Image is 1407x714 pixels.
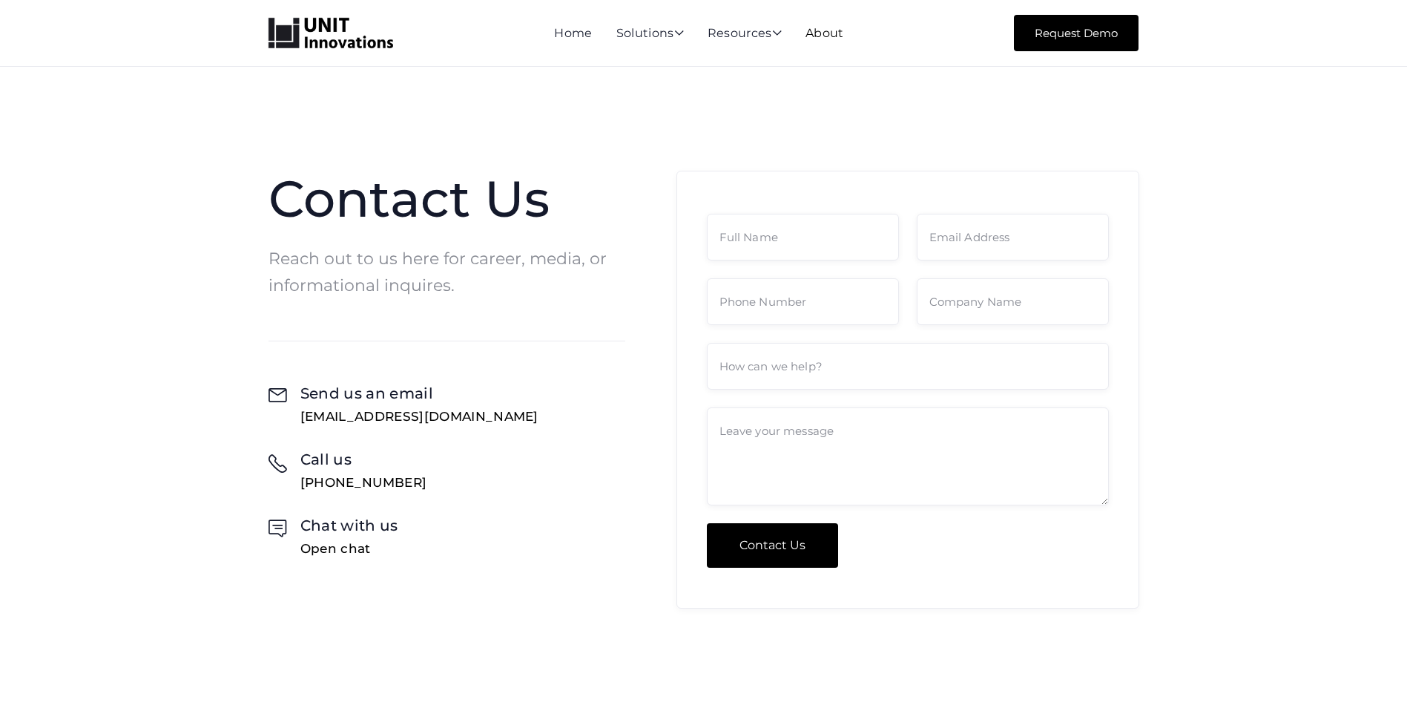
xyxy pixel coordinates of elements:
[268,388,287,424] div: 
[616,27,684,41] div: Solutions
[708,27,782,41] div: Resources
[300,542,398,556] div: Open chat
[805,26,844,40] a: About
[300,410,538,424] div: [EMAIL_ADDRESS][DOMAIN_NAME]
[268,449,427,490] a: Call us[PHONE_NUMBER]
[300,383,538,404] h2: Send us an email
[268,454,287,490] div: 
[300,515,398,536] h2: Chat with us
[772,27,782,39] span: 
[554,26,592,40] a: Home
[674,27,684,39] span: 
[268,515,398,556] a: Chat with usOpen chat
[917,214,1109,261] input: Email Address
[300,449,426,470] h2: Call us
[707,278,899,325] input: Phone Number
[708,27,782,41] div: Resources
[707,214,1109,568] form: Contact Form
[1333,643,1407,714] iframe: Chat Widget
[616,27,684,41] div: Solutions
[1014,15,1139,51] a: Request Demo
[917,278,1109,325] input: Company Name
[707,343,1109,390] input: How can we help?
[268,246,625,299] p: Reach out to us here for career, media, or informational inquires.
[268,520,287,556] div: 
[268,383,538,424] a: Send us an email[EMAIL_ADDRESS][DOMAIN_NAME]
[300,476,426,490] div: [PHONE_NUMBER]
[268,18,393,49] a: home
[707,214,899,261] input: Full Name
[268,171,625,227] h1: Contact Us
[707,523,838,568] input: Contact Us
